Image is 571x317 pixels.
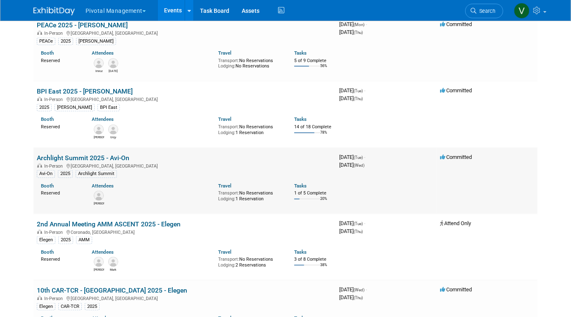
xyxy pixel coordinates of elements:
a: Tasks [294,50,307,56]
div: 2025 [58,236,73,244]
img: ExhibitDay [33,7,75,15]
span: (Thu) [354,96,363,101]
a: 2nd Annual Meeting AMM ASCENT 2025 - Elegen [37,220,181,228]
img: Raja Srinivas [108,58,118,68]
a: Travel [218,50,231,56]
span: In-Person [44,230,65,235]
span: In-Person [44,97,65,102]
span: [DATE] [339,154,365,160]
a: 10th CAR-TCR - [GEOGRAPHIC_DATA] 2025 - Elegen [37,286,187,294]
span: Committed [440,154,472,160]
span: (Tue) [354,221,363,226]
img: In-Person Event [37,31,42,35]
span: - [364,220,365,226]
img: Patrick James [94,191,104,201]
a: Archlight Summit 2025 - Avi-On [37,154,129,162]
a: Booth [41,116,54,122]
span: [DATE] [339,95,363,101]
td: 78% [320,130,327,142]
img: Unjy Park [108,125,118,134]
div: 5 of 9 Complete [294,58,333,64]
div: No Reservations No Reservations [218,56,282,69]
a: Search [465,4,503,18]
div: Reserved [41,122,79,130]
div: [GEOGRAPHIC_DATA], [GEOGRAPHIC_DATA] [37,29,333,36]
div: PEACe [37,38,55,45]
span: Attend Only [440,220,471,226]
a: Tasks [294,249,307,255]
a: PEACe 2025 - [PERSON_NAME] [37,21,128,29]
div: Unjy Park [108,134,119,139]
span: Transport: [218,124,239,130]
div: Elegen [37,303,55,310]
div: BPI East [98,104,120,111]
img: In-Person Event [37,296,42,300]
div: Omar El-Ghouch [94,134,104,139]
div: Mark Lasinski [108,267,119,272]
span: (Wed) [354,288,364,292]
span: - [366,286,367,293]
span: [DATE] [339,87,365,94]
span: Committed [440,87,472,94]
img: In-Person Event [37,163,42,168]
span: (Mon) [354,22,364,27]
span: [DATE] [339,294,363,300]
span: [DATE] [339,228,363,234]
span: (Wed) [354,163,364,168]
span: In-Person [44,31,65,36]
span: (Tue) [354,155,363,160]
div: Raja Srinivas [108,68,119,73]
a: BPI East 2025 - [PERSON_NAME] [37,87,133,95]
a: Attendees [92,249,114,255]
span: In-Person [44,296,65,301]
div: CAR-TCR [58,303,82,310]
img: Randy Dyer [94,257,104,267]
span: Committed [440,286,472,293]
div: 14 of 18 Complete [294,124,333,130]
span: Search [476,8,495,14]
a: Travel [218,249,231,255]
img: Valerie Weld [514,3,530,19]
div: [GEOGRAPHIC_DATA], [GEOGRAPHIC_DATA] [37,162,333,169]
div: AMM [76,236,92,244]
span: In-Person [44,163,65,169]
div: Randy Dyer [94,267,104,272]
td: 56% [320,64,327,75]
span: - [364,87,365,94]
span: - [366,21,367,27]
span: Lodging: [218,130,236,135]
div: Avi-On [37,170,55,178]
a: Travel [218,183,231,189]
a: Booth [41,183,54,189]
a: Attendees [92,183,114,189]
a: Booth [41,50,54,56]
div: 1 of 5 Complete [294,190,333,196]
span: [DATE] [339,21,367,27]
span: Transport: [218,58,239,63]
img: In-Person Event [37,230,42,234]
div: [GEOGRAPHIC_DATA], [GEOGRAPHIC_DATA] [37,295,333,301]
span: (Tue) [354,89,363,93]
div: [PERSON_NAME] [55,104,95,111]
div: Coronado, [GEOGRAPHIC_DATA] [37,228,333,235]
span: [DATE] [339,29,363,35]
div: 2025 [58,170,73,178]
span: Transport: [218,257,239,262]
div: Archlight Summit [76,170,117,178]
td: 38% [320,263,327,274]
td: 20% [320,197,327,208]
div: [PERSON_NAME] [76,38,116,45]
a: Travel [218,116,231,122]
span: - [364,154,365,160]
div: Imroz Ghangas [94,68,104,73]
div: 2025 [37,104,52,111]
span: Lodging: [218,262,236,268]
a: Booth [41,249,54,255]
span: (Thu) [354,229,363,234]
a: Attendees [92,116,114,122]
span: (Thu) [354,30,363,35]
div: Reserved [41,56,79,64]
img: Omar El-Ghouch [94,125,104,134]
a: Attendees [92,50,114,56]
div: Patrick James [94,201,104,206]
